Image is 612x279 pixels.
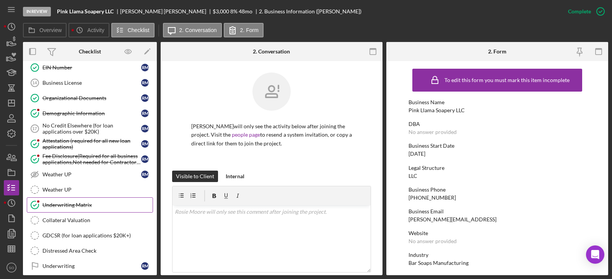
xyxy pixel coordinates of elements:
[23,23,67,37] button: Overview
[42,95,141,101] div: Organizational Documents
[409,238,457,244] div: No answer provided
[253,48,290,55] div: 2. Conversation
[409,173,417,179] div: LLC
[111,23,155,37] button: Checklist
[409,252,586,258] div: Industry
[409,121,586,127] div: DBA
[87,27,104,33] label: Activity
[42,263,141,269] div: Underwriting
[409,99,586,105] div: Business Name
[409,230,586,236] div: Website
[42,171,141,177] div: Weather UP
[409,195,456,201] div: [PHONE_NUMBER]
[560,4,608,19] button: Complete
[409,107,465,113] div: Pink Llama Soapery LLC
[42,153,141,165] div: Fee Disclosure(Required for all business applications,Not needed for Contractor loans)
[27,243,153,258] a: Distressed Area Check
[120,8,213,15] div: [PERSON_NAME] [PERSON_NAME]
[42,80,141,86] div: Business License
[27,152,153,167] a: Fee Disclosure(Required for all business applications,Not needed for Contractor loans)RM
[259,8,361,15] div: 2. Business Information ([PERSON_NAME])
[39,27,62,33] label: Overview
[141,262,149,270] div: R M
[586,245,604,264] div: Open Intercom Messenger
[444,77,570,83] div: To edit this form you must mark this item incomplete
[141,79,149,87] div: R M
[27,90,153,106] a: Organizational DocumentsRM
[27,228,153,243] a: GDCSR (for loan applications $20K+)
[141,125,149,132] div: R M
[42,202,153,208] div: Underwriting Matrix
[240,27,259,33] label: 2. Form
[568,4,591,19] div: Complete
[409,260,469,266] div: Bar Soaps Manufacturing
[409,151,425,157] div: [DATE]
[409,165,586,171] div: Legal Structure
[27,60,153,75] a: EIN NumberRM
[141,171,149,178] div: R M
[9,266,14,270] text: SO
[32,81,37,85] tspan: 14
[213,8,229,15] span: $3,000
[57,8,114,15] b: Pink Llama Soapery LLC
[42,187,153,193] div: Weather UP
[79,48,101,55] div: Checklist
[409,143,586,149] div: Business Start Date
[179,27,217,33] label: 2. Conversation
[141,155,149,163] div: R M
[226,171,244,182] div: Internal
[27,121,153,136] a: 17No Credit Elsewhere (for loan applications over $20K)RM
[42,110,141,116] div: Demographic Information
[222,171,248,182] button: Internal
[409,129,457,135] div: No answer provided
[409,208,586,214] div: Business Email
[409,216,496,223] div: [PERSON_NAME][EMAIL_ADDRESS]
[128,27,150,33] label: Checklist
[27,106,153,121] a: Demographic InformationRM
[42,232,153,239] div: GDCSR (for loan applications $20K+)
[230,8,238,15] div: 8 %
[42,248,153,254] div: Distressed Area Check
[232,131,260,138] a: people page
[32,126,37,131] tspan: 17
[224,23,264,37] button: 2. Form
[27,182,153,197] a: Weather UP
[141,110,149,117] div: R M
[42,138,141,150] div: Attestation (required for all new loan applications)
[42,65,141,71] div: EIN Number
[163,23,222,37] button: 2. Conversation
[141,94,149,102] div: R M
[27,167,153,182] a: Weather UPRM
[27,258,153,274] a: UnderwritingRM
[42,217,153,223] div: Collateral Valuation
[409,187,586,193] div: Business Phone
[27,136,153,152] a: Attestation (required for all new loan applications)RM
[172,171,218,182] button: Visible to Client
[42,123,141,135] div: No Credit Elsewhere (for loan applications over $20K)
[68,23,109,37] button: Activity
[141,64,149,71] div: R M
[488,48,506,55] div: 2. Form
[176,171,214,182] div: Visible to Client
[23,7,51,16] div: In Review
[27,75,153,90] a: 14Business LicenseRM
[4,260,19,275] button: SO
[141,140,149,148] div: R M
[191,122,352,148] p: [PERSON_NAME] will only see the activity below after joining the project. Visit the to resend a s...
[27,213,153,228] a: Collateral Valuation
[239,8,252,15] div: 48 mo
[27,197,153,213] a: Underwriting Matrix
